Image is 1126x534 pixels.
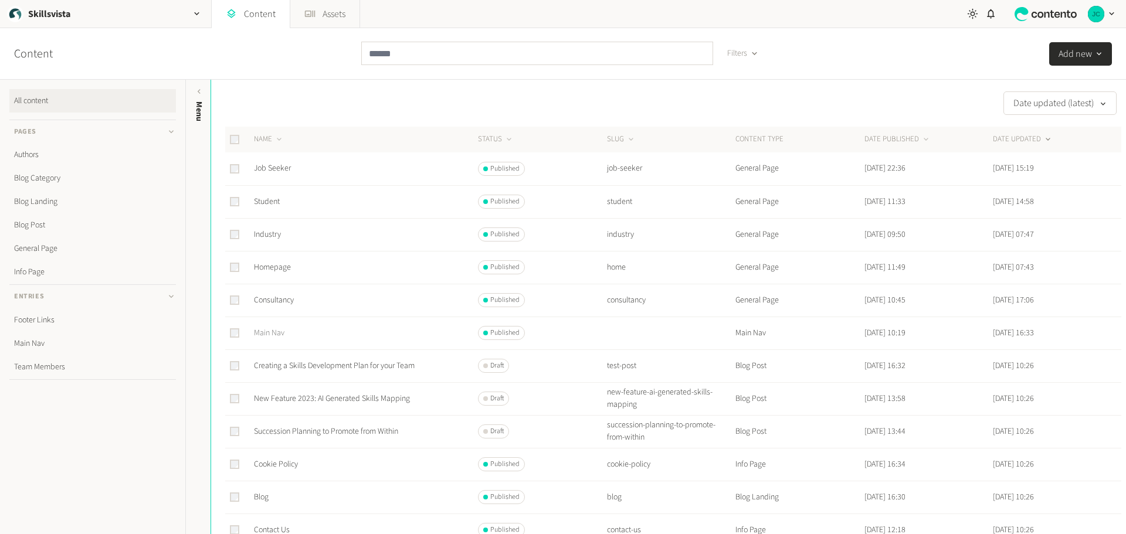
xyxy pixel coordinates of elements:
[735,185,864,218] td: General Page
[490,492,520,502] span: Published
[735,382,864,415] td: Blog Post
[993,393,1034,404] time: [DATE] 10:26
[254,196,280,208] a: Student
[735,284,864,317] td: General Page
[490,164,520,174] span: Published
[9,355,176,379] a: Team Members
[607,134,636,145] button: SLUG
[9,143,176,166] a: Authors
[254,134,284,145] button: NAME
[1003,91,1117,115] button: Date updated (latest)
[9,260,176,284] a: Info Page
[735,127,864,152] th: CONTENT TYPE
[993,458,1034,470] time: [DATE] 10:26
[606,481,735,513] td: blog
[193,101,205,121] span: Menu
[735,218,864,251] td: General Page
[735,152,864,185] td: General Page
[606,415,735,448] td: succession-planning-to-promote-from-within
[727,47,747,60] span: Filters
[254,360,415,372] a: Creating a Skills Development Plan for your Team
[254,458,298,470] a: Cookie Policy
[14,291,44,302] span: Entries
[993,261,1034,273] time: [DATE] 07:43
[735,251,864,284] td: General Page
[606,218,735,251] td: industry
[254,162,291,174] a: Job Seeker
[254,393,410,404] a: New Feature 2023: AI Generated Skills Mapping
[254,327,284,339] a: Main Nav
[864,134,931,145] button: DATE PUBLISHED
[9,308,176,332] a: Footer Links
[490,229,520,240] span: Published
[9,213,176,237] a: Blog Post
[993,294,1034,306] time: [DATE] 17:06
[993,196,1034,208] time: [DATE] 14:58
[254,261,291,273] a: Homepage
[490,360,504,371] span: Draft
[864,294,905,306] time: [DATE] 10:45
[254,294,294,306] a: Consultancy
[735,317,864,349] td: Main Nav
[993,360,1034,372] time: [DATE] 10:26
[490,459,520,470] span: Published
[993,229,1034,240] time: [DATE] 07:47
[864,327,905,339] time: [DATE] 10:19
[993,162,1034,174] time: [DATE] 15:19
[9,89,176,113] a: All content
[993,327,1034,339] time: [DATE] 16:33
[9,237,176,260] a: General Page
[490,295,520,305] span: Published
[993,134,1053,145] button: DATE UPDATED
[14,127,36,137] span: Pages
[490,262,520,273] span: Published
[1049,42,1112,66] button: Add new
[864,196,905,208] time: [DATE] 11:33
[490,328,520,338] span: Published
[864,261,905,273] time: [DATE] 11:49
[606,382,735,415] td: new-feature-ai-generated-skills-mapping
[490,426,504,437] span: Draft
[735,481,864,513] td: Blog Landing
[606,284,735,317] td: consultancy
[478,134,514,145] button: STATUS
[606,349,735,382] td: test-post
[993,491,1034,503] time: [DATE] 10:26
[254,426,398,437] a: Succession Planning to Promote from Within
[993,426,1034,437] time: [DATE] 10:26
[864,229,905,240] time: [DATE] 09:50
[28,7,70,21] h2: Skillsvista
[490,393,504,404] span: Draft
[864,393,905,404] time: [DATE] 13:58
[9,166,176,190] a: Blog Category
[254,491,269,503] a: Blog
[14,45,80,63] h2: Content
[864,458,905,470] time: [DATE] 16:34
[735,448,864,481] td: Info Page
[864,491,905,503] time: [DATE] 16:30
[735,415,864,448] td: Blog Post
[7,6,23,22] img: Skillsvista
[606,152,735,185] td: job-seeker
[1088,6,1104,22] img: Jason Culloty
[864,162,905,174] time: [DATE] 22:36
[490,196,520,207] span: Published
[254,229,281,240] a: Industry
[864,426,905,437] time: [DATE] 13:44
[606,448,735,481] td: cookie-policy
[735,349,864,382] td: Blog Post
[9,190,176,213] a: Blog Landing
[606,251,735,284] td: home
[606,185,735,218] td: student
[718,42,768,65] button: Filters
[864,360,905,372] time: [DATE] 16:32
[9,332,176,355] a: Main Nav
